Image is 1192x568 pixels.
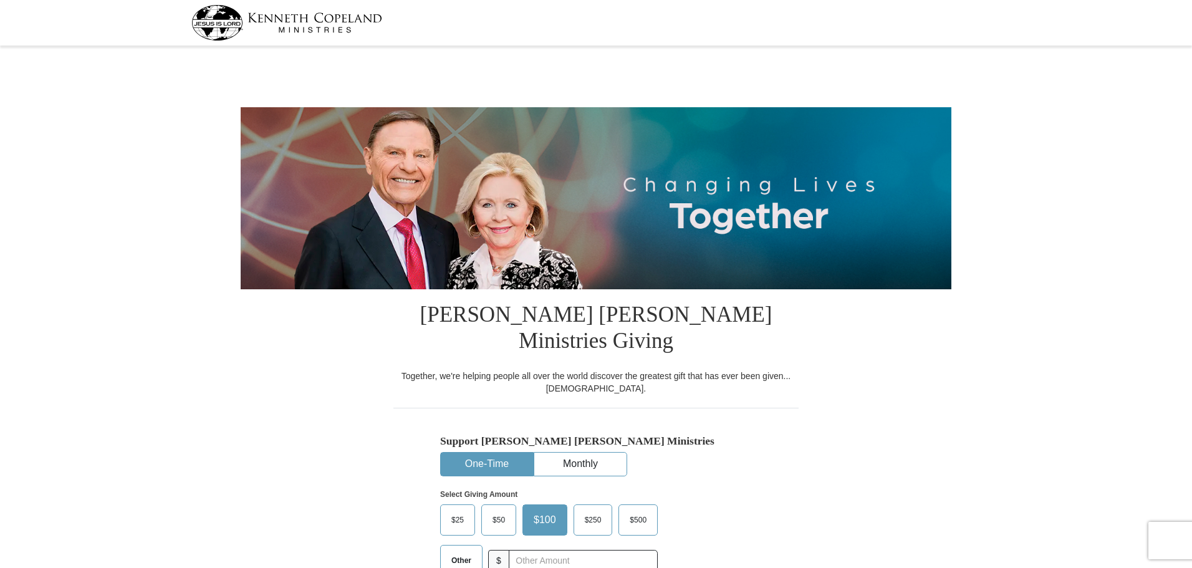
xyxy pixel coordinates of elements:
[534,453,627,476] button: Monthly
[445,511,470,529] span: $25
[440,435,752,448] h5: Support [PERSON_NAME] [PERSON_NAME] Ministries
[579,511,608,529] span: $250
[527,511,562,529] span: $100
[393,289,799,370] h1: [PERSON_NAME] [PERSON_NAME] Ministries Giving
[393,370,799,395] div: Together, we're helping people all over the world discover the greatest gift that has ever been g...
[441,453,533,476] button: One-Time
[440,490,517,499] strong: Select Giving Amount
[486,511,511,529] span: $50
[191,5,382,41] img: kcm-header-logo.svg
[623,511,653,529] span: $500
